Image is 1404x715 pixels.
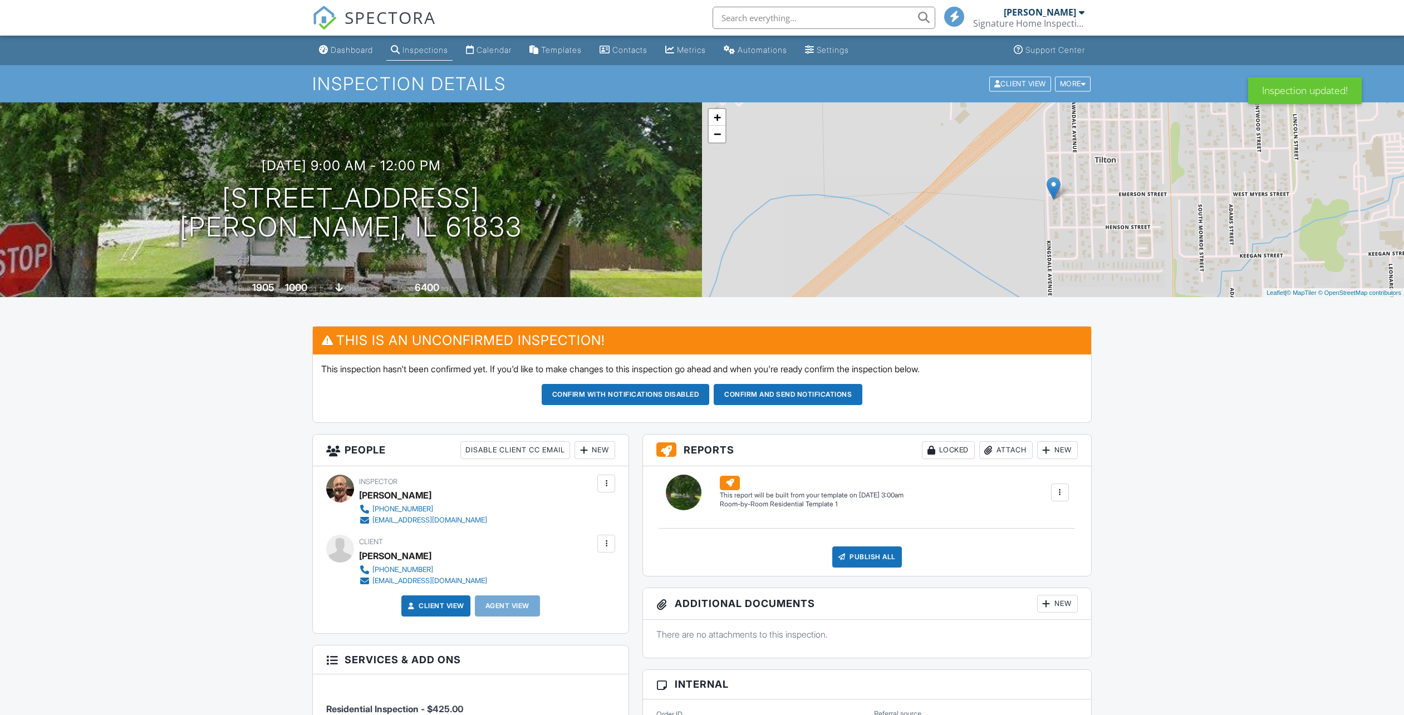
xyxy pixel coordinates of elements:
[713,7,935,29] input: Search everything...
[238,284,251,293] span: Built
[979,441,1033,459] div: Attach
[612,45,647,55] div: Contacts
[415,282,439,293] div: 6400
[643,435,1091,466] h3: Reports
[656,628,1078,640] p: There are no attachments to this inspection.
[372,505,433,514] div: [PHONE_NUMBER]
[386,40,453,61] a: Inspections
[720,500,904,509] div: Room-by-Room Residential Template 1
[460,441,570,459] div: Disable Client CC Email
[359,487,431,504] div: [PERSON_NAME]
[1055,76,1091,91] div: More
[312,74,1092,93] h1: Inspection Details
[313,327,1091,354] h3: This is an Unconfirmed Inspection!
[345,284,379,293] span: crawlspace
[575,441,615,459] div: New
[313,645,629,674] h3: Services & Add ons
[595,40,652,61] a: Contacts
[359,548,431,564] div: [PERSON_NAME]
[720,491,904,500] div: This report will be built from your template on [DATE] 3:00am
[1009,40,1089,61] a: Support Center
[359,504,487,515] a: [PHONE_NUMBER]
[321,363,1083,375] p: This inspection hasn't been confirmed yet. If you'd like to make changes to this inspection go ah...
[359,515,487,526] a: [EMAIL_ADDRESS][DOMAIN_NAME]
[719,40,792,61] a: Automations (Basic)
[738,45,787,55] div: Automations
[402,45,448,55] div: Inspections
[309,284,325,293] span: sq. ft.
[542,384,710,405] button: Confirm with notifications disabled
[714,384,862,405] button: Confirm and send notifications
[345,6,436,29] span: SPECTORA
[462,40,516,61] a: Calendar
[313,435,629,466] h3: People
[1037,441,1078,459] div: New
[988,79,1054,87] a: Client View
[525,40,586,61] a: Templates
[1004,7,1076,18] div: [PERSON_NAME]
[372,565,433,574] div: [PHONE_NUMBER]
[477,45,512,55] div: Calendar
[801,40,853,61] a: Settings
[1287,289,1317,296] a: © MapTiler
[832,546,902,568] div: Publish All
[1318,289,1401,296] a: © OpenStreetMap contributors
[359,575,487,586] a: [EMAIL_ADDRESS][DOMAIN_NAME]
[1248,77,1362,104] div: Inspection updated!
[359,477,397,486] span: Inspector
[372,576,487,585] div: [EMAIL_ADDRESS][DOMAIN_NAME]
[922,441,975,459] div: Locked
[180,184,522,243] h1: [STREET_ADDRESS] [PERSON_NAME], IL 61833
[989,76,1051,91] div: Client View
[661,40,710,61] a: Metrics
[1025,45,1085,55] div: Support Center
[709,109,725,126] a: Zoom in
[312,6,337,30] img: The Best Home Inspection Software - Spectora
[262,158,441,173] h3: [DATE] 9:00 am - 12:00 pm
[441,284,455,293] span: sq.ft.
[331,45,373,55] div: Dashboard
[390,284,413,293] span: Lot Size
[359,564,487,575] a: [PHONE_NUMBER]
[252,282,274,293] div: 1905
[285,282,307,293] div: 1000
[817,45,849,55] div: Settings
[1037,595,1078,613] div: New
[1266,289,1285,296] a: Leaflet
[312,15,436,38] a: SPECTORA
[326,703,463,714] span: Residential Inspection - $425.00
[541,45,582,55] div: Templates
[372,516,487,525] div: [EMAIL_ADDRESS][DOMAIN_NAME]
[643,588,1091,620] h3: Additional Documents
[1264,288,1404,298] div: |
[973,18,1084,29] div: Signature Home Inspection LLC
[315,40,377,61] a: Dashboard
[709,126,725,142] a: Zoom out
[405,600,464,612] a: Client View
[677,45,706,55] div: Metrics
[359,538,383,546] span: Client
[643,670,1091,699] h3: Internal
